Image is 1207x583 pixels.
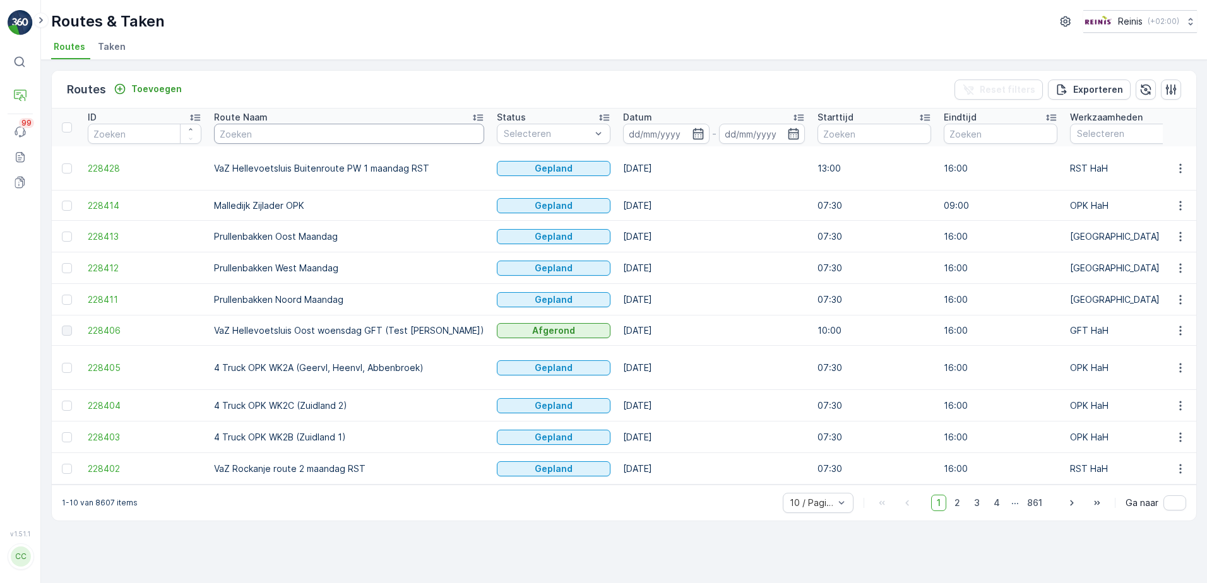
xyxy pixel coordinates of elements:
[944,262,1057,274] p: 16:00
[617,346,811,390] td: [DATE]
[88,199,201,212] span: 228414
[62,201,72,211] div: Toggle Row Selected
[88,324,201,337] a: 228406
[818,162,931,175] p: 13:00
[719,124,806,144] input: dd/mm/yyyy
[88,162,201,175] a: 228428
[497,461,610,476] button: Gepland
[214,230,484,243] p: Prullenbakken Oost Maandag
[818,111,853,124] p: Starttijd
[818,462,931,475] p: 07:30
[535,431,573,444] p: Gepland
[535,199,573,212] p: Gepland
[214,293,484,306] p: Prullenbakken Noord Maandag
[944,462,1057,475] p: 16:00
[8,10,33,35] img: logo
[88,111,97,124] p: ID
[62,432,72,442] div: Toggle Row Selected
[944,124,1057,144] input: Zoeken
[62,326,72,336] div: Toggle Row Selected
[1070,431,1184,444] p: OPK HaH
[1070,293,1184,306] p: [GEOGRAPHIC_DATA]
[8,119,33,144] a: 99
[214,199,484,212] p: Malledijk Zijlader OPK
[931,495,946,511] span: 1
[1011,495,1019,511] p: ...
[497,430,610,445] button: Gepland
[944,431,1057,444] p: 16:00
[532,324,575,337] p: Afgerond
[944,399,1057,412] p: 16:00
[1148,16,1179,26] p: ( +02:00 )
[88,262,201,274] span: 228412
[1021,495,1048,511] span: 861
[497,323,610,338] button: Afgerond
[62,263,72,273] div: Toggle Row Selected
[214,262,484,274] p: Prullenbakken West Maandag
[214,111,268,124] p: Route Naam
[617,390,811,421] td: [DATE]
[1070,362,1184,374] p: OPK HaH
[617,146,811,191] td: [DATE]
[617,252,811,284] td: [DATE]
[818,262,931,274] p: 07:30
[617,191,811,221] td: [DATE]
[1083,15,1113,28] img: Reinis-Logo-Vrijstaand_Tekengebied-1-copy2_aBO4n7j.png
[1070,324,1184,337] p: GFT HaH
[88,230,201,243] a: 228413
[497,161,610,176] button: Gepland
[214,362,484,374] p: 4 Truck OPK WK2A (Geervl, Heenvl, Abbenbroek)
[1126,497,1158,509] span: Ga naar
[818,230,931,243] p: 07:30
[818,431,931,444] p: 07:30
[944,324,1057,337] p: 16:00
[88,362,201,374] a: 228405
[617,221,811,252] td: [DATE]
[497,292,610,307] button: Gepland
[949,495,966,511] span: 2
[944,230,1057,243] p: 16:00
[712,126,716,141] p: -
[818,399,931,412] p: 07:30
[968,495,985,511] span: 3
[497,198,610,213] button: Gepland
[617,453,811,485] td: [DATE]
[214,124,484,144] input: Zoeken
[98,40,126,53] span: Taken
[1070,262,1184,274] p: [GEOGRAPHIC_DATA]
[504,127,591,140] p: Selecteren
[51,11,165,32] p: Routes & Taken
[497,360,610,375] button: Gepland
[62,464,72,474] div: Toggle Row Selected
[62,363,72,373] div: Toggle Row Selected
[818,199,931,212] p: 07:30
[54,40,85,53] span: Routes
[131,83,182,95] p: Toevoegen
[623,124,710,144] input: dd/mm/yyyy
[88,399,201,412] a: 228404
[1083,10,1197,33] button: Reinis(+02:00)
[535,262,573,274] p: Gepland
[818,324,931,337] p: 10:00
[214,399,484,412] p: 4 Truck OPK WK2C (Zuidland 2)
[1118,15,1143,28] p: Reinis
[88,462,201,475] a: 228402
[497,111,526,124] p: Status
[617,421,811,453] td: [DATE]
[535,362,573,374] p: Gepland
[944,199,1057,212] p: 09:00
[62,401,72,411] div: Toggle Row Selected
[617,284,811,315] td: [DATE]
[954,79,1043,100] button: Reset filters
[1070,162,1184,175] p: RST HaH
[62,498,138,508] p: 1-10 van 8607 items
[21,118,32,128] p: 99
[1070,230,1184,243] p: [GEOGRAPHIC_DATA]
[1070,462,1184,475] p: RST HaH
[8,530,33,538] span: v 1.51.1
